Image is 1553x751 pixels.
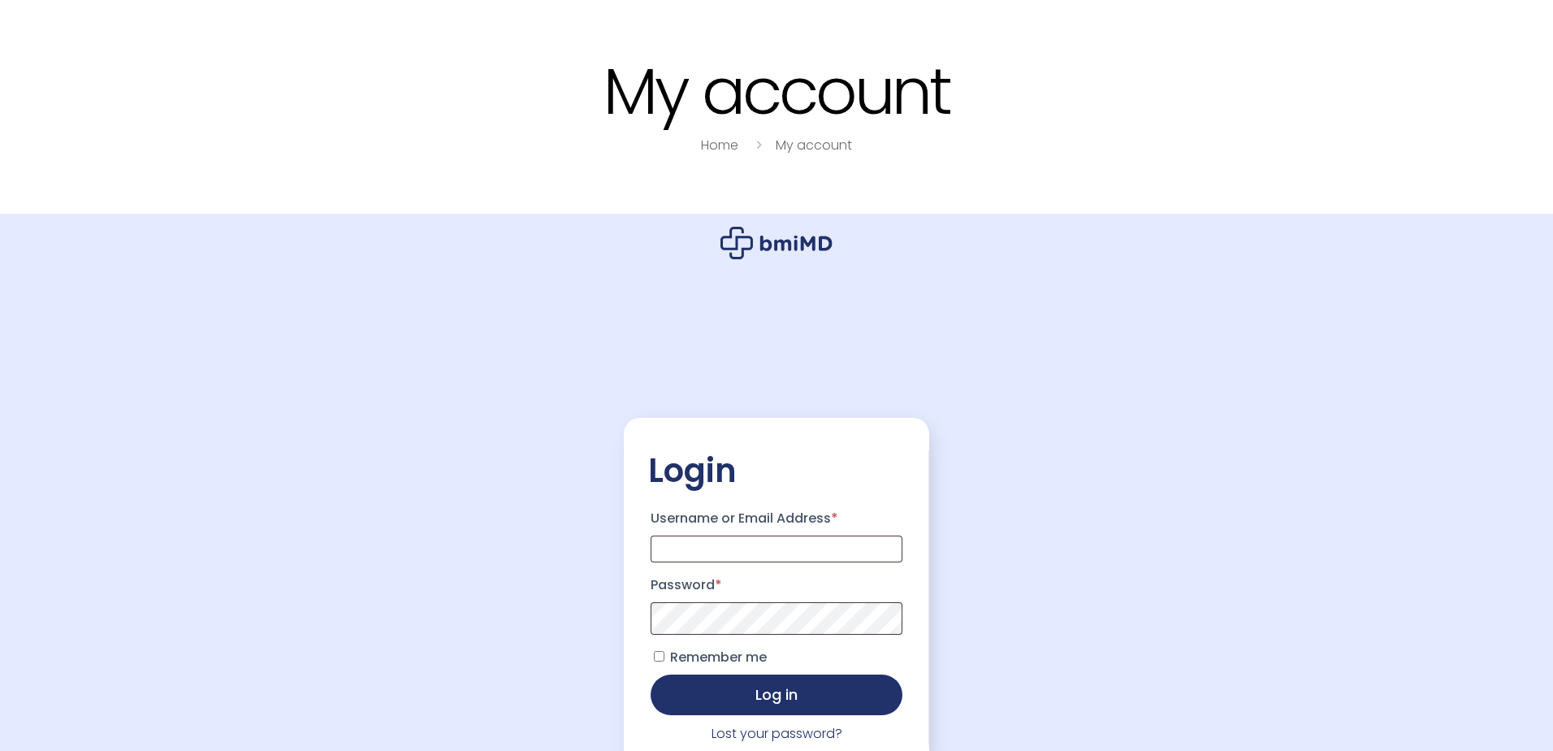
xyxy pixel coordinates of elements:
h2: Login [648,450,905,491]
label: Username or Email Address [651,506,902,532]
input: Remember me [654,651,664,662]
h1: My account [265,57,1288,126]
a: Home [701,136,738,154]
label: Password [651,572,902,598]
i: breadcrumbs separator [750,136,768,154]
span: Remember me [670,648,767,666]
button: Log in [651,675,902,715]
a: My account [776,136,852,154]
a: Lost your password? [712,724,842,743]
